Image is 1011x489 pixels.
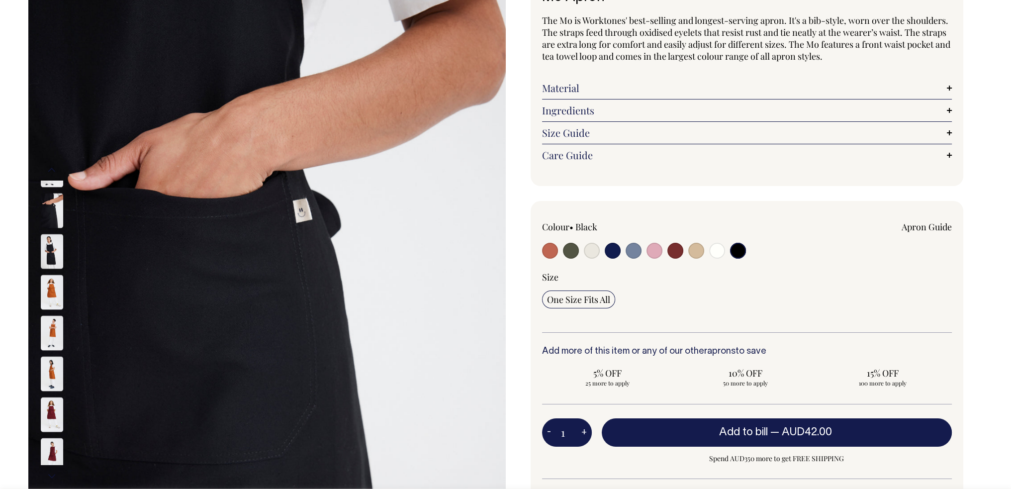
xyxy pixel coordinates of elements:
[41,316,63,351] img: rust
[575,221,597,233] label: Black
[684,379,806,387] span: 50 more to apply
[542,82,952,94] a: Material
[542,14,950,62] span: The Mo is Worktones' best-selling and longest-serving apron. It's a bib-style, worn over the shou...
[822,379,944,387] span: 100 more to apply
[770,427,834,437] span: —
[684,367,806,379] span: 10% OFF
[542,149,952,161] a: Care Guide
[782,427,832,437] span: AUD42.00
[41,397,63,432] img: burgundy
[41,275,63,310] img: rust
[569,221,573,233] span: •
[542,347,952,357] h6: Add more of this item or any of our other to save
[547,379,669,387] span: 25 more to apply
[542,221,706,233] div: Colour
[679,364,811,390] input: 10% OFF 50 more to apply
[602,453,952,465] span: Spend AUD350 more to get FREE SHIPPING
[41,357,63,391] img: rust
[822,367,944,379] span: 15% OFF
[542,364,674,390] input: 5% OFF 25 more to apply
[44,159,59,181] button: Previous
[542,423,556,443] button: -
[547,293,610,305] span: One Size Fits All
[547,367,669,379] span: 5% OFF
[41,234,63,269] img: black
[817,364,949,390] input: 15% OFF 100 more to apply
[542,104,952,116] a: Ingredients
[542,271,952,283] div: Size
[707,347,735,356] a: aprons
[719,427,768,437] span: Add to bill
[44,465,59,488] button: Next
[41,438,63,473] img: burgundy
[542,127,952,139] a: Size Guide
[41,194,63,228] img: black
[542,291,615,308] input: One Size Fits All
[576,423,592,443] button: +
[902,221,952,233] a: Apron Guide
[602,418,952,446] button: Add to bill —AUD42.00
